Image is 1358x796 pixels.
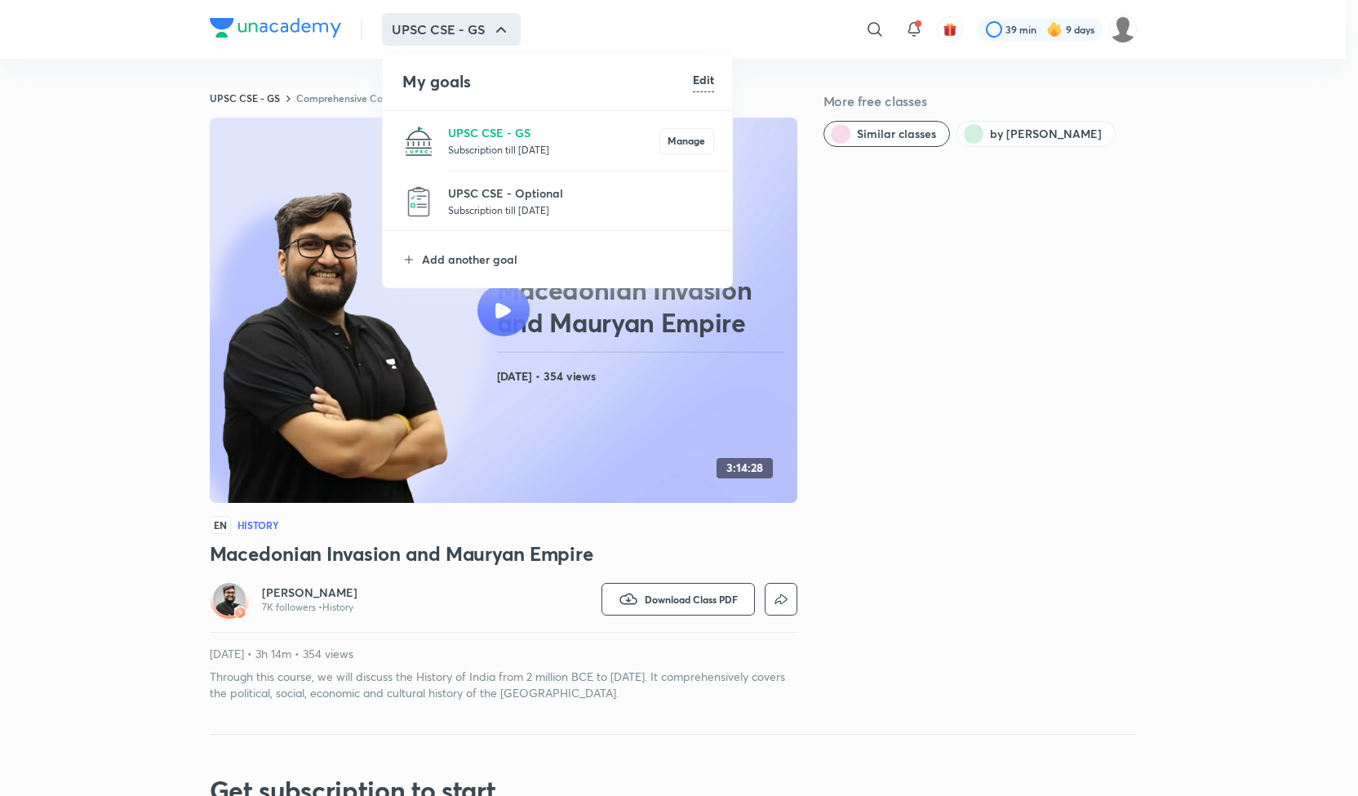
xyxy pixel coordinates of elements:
[448,124,659,141] p: UPSC CSE - GS
[448,202,714,218] p: Subscription till [DATE]
[402,185,435,218] img: UPSC CSE - Optional
[448,141,659,158] p: Subscription till [DATE]
[402,69,693,94] h4: My goals
[693,71,714,88] h6: Edit
[422,251,714,268] p: Add another goal
[659,128,714,154] button: Manage
[402,125,435,158] img: UPSC CSE - GS
[448,185,714,202] p: UPSC CSE - Optional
